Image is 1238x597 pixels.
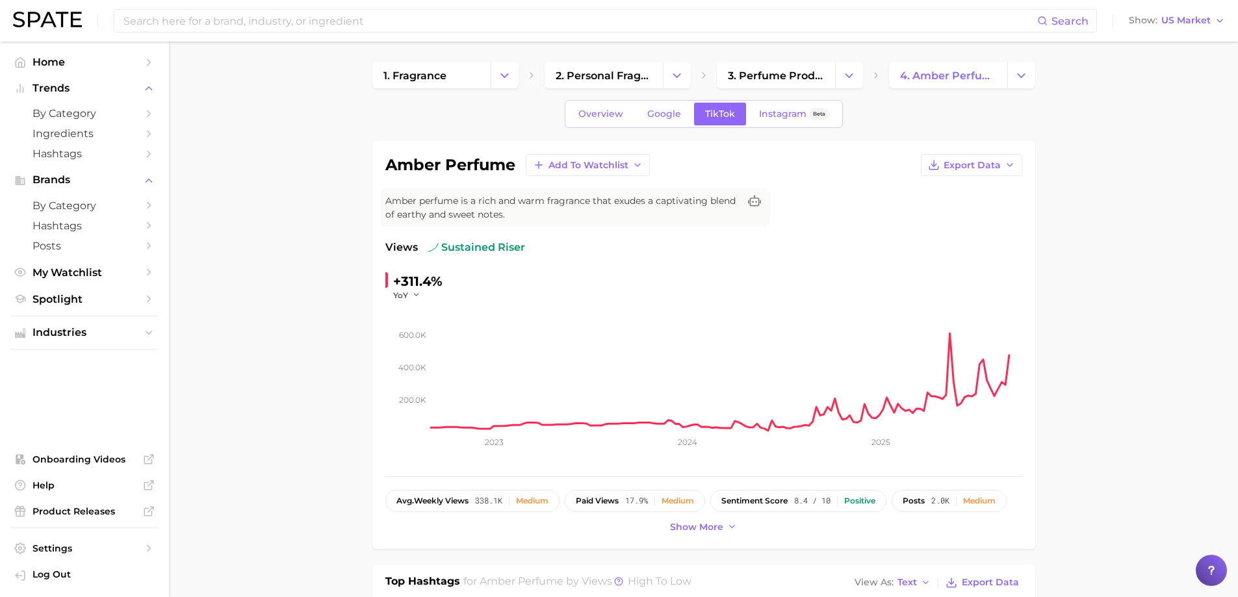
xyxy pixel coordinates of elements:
[10,450,159,469] a: Onboarding Videos
[385,574,460,592] h1: Top Hashtags
[32,266,136,279] span: My Watchlist
[694,103,746,125] a: TikTok
[900,70,996,82] span: 4. amber perfume
[851,574,935,591] button: View AsText
[491,62,519,88] button: Change Category
[710,490,886,512] button: sentiment score8.4 / 10Positive
[32,107,136,120] span: by Category
[385,194,739,222] span: Amber perfume is a rich and warm fragrance that exudes a captivating blend of earthy and sweet no...
[10,216,159,236] a: Hashtags
[32,147,136,160] span: Hashtags
[1007,62,1035,88] button: Change Category
[475,496,502,505] span: 338.1k
[32,568,148,580] span: Log Out
[385,157,515,173] h1: amber perfume
[705,108,735,120] span: TikTok
[625,496,648,505] span: 17.9%
[393,271,443,292] div: +311.4%
[576,496,619,505] span: paid views
[385,490,560,512] button: avg.weekly views338.1kMedium
[728,70,824,82] span: 3. perfume products
[398,362,426,372] tspan: 400.0k
[32,479,136,491] span: Help
[844,496,875,505] div: Positive
[10,502,159,521] a: Product Releases
[383,70,446,82] span: 1. fragrance
[963,496,996,505] div: Medium
[399,395,426,405] tspan: 200.0k
[10,123,159,144] a: Ingredients
[122,10,1037,32] input: Search here for a brand, industry, or ingredient
[372,62,491,88] a: 1. fragrance
[10,476,159,495] a: Help
[516,496,548,505] div: Medium
[396,496,414,505] abbr: average
[944,160,1001,171] span: Export Data
[892,490,1007,512] button: posts2.0kMedium
[399,330,426,340] tspan: 600.0k
[667,518,741,536] button: Show more
[32,505,136,517] span: Product Releases
[10,323,159,342] button: Industries
[962,577,1019,588] span: Export Data
[393,290,421,301] button: YoY
[428,240,525,255] span: sustained riser
[889,62,1007,88] a: 4. amber perfume
[10,289,159,309] a: Spotlight
[1051,15,1089,27] span: Search
[871,437,890,447] tspan: 2025
[1129,17,1157,24] span: Show
[942,574,1022,592] button: Export Data
[10,565,159,587] a: Log out. Currently logged in with e-mail jenine.guerriero@givaudan.com.
[32,293,136,305] span: Spotlight
[903,496,925,505] span: posts
[721,496,788,505] span: sentiment score
[548,160,628,171] span: Add to Watchlist
[1161,17,1211,24] span: US Market
[32,542,136,554] span: Settings
[677,437,697,447] tspan: 2024
[428,242,439,253] img: sustained riser
[32,83,136,94] span: Trends
[10,79,159,98] button: Trends
[10,236,159,256] a: Posts
[813,108,825,120] span: Beta
[545,62,663,88] a: 2. personal fragrance
[32,453,136,465] span: Onboarding Videos
[717,62,835,88] a: 3. perfume products
[32,199,136,212] span: by Category
[897,579,917,586] span: Text
[396,496,469,505] span: weekly views
[670,522,723,533] span: Show more
[748,103,840,125] a: InstagramBeta
[32,220,136,232] span: Hashtags
[628,575,691,587] span: high to low
[10,539,159,558] a: Settings
[393,290,408,301] span: YoY
[921,154,1022,176] button: Export Data
[10,262,159,283] a: My Watchlist
[567,103,634,125] a: Overview
[565,490,705,512] button: paid views17.9%Medium
[636,103,692,125] a: Google
[13,12,82,27] img: SPATE
[10,52,159,72] a: Home
[794,496,831,505] span: 8.4 / 10
[32,174,136,186] span: Brands
[578,108,623,120] span: Overview
[10,103,159,123] a: by Category
[484,437,503,447] tspan: 2023
[32,56,136,68] span: Home
[32,127,136,140] span: Ingredients
[526,154,650,176] button: Add to Watchlist
[385,240,418,255] span: Views
[1126,12,1228,29] button: ShowUS Market
[10,170,159,190] button: Brands
[663,62,691,88] button: Change Category
[556,70,652,82] span: 2. personal fragrance
[32,327,136,338] span: Industries
[463,574,691,592] h2: for by Views
[10,144,159,164] a: Hashtags
[10,196,159,216] a: by Category
[855,579,894,586] span: View As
